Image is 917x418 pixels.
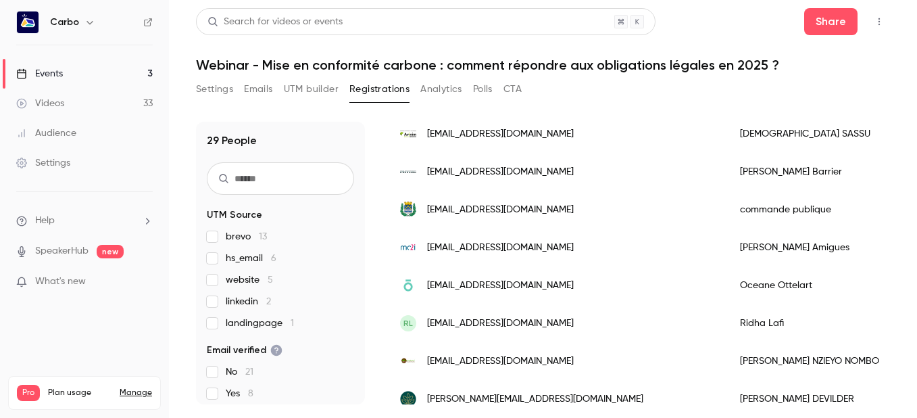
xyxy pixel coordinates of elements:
img: avinim-brokers.fr [400,131,416,137]
div: Events [16,67,63,80]
div: commande publique [726,191,895,229]
div: Settings [16,156,70,170]
span: landingpage [226,317,294,330]
h6: Carbo [50,16,79,29]
div: [DEMOGRAPHIC_DATA] SASSU [726,115,895,153]
div: Ridha Lafi [726,304,895,342]
button: Analytics [420,78,462,100]
button: CTA [503,78,522,100]
div: Oceane Ottelart [726,266,895,304]
span: [EMAIL_ADDRESS][DOMAIN_NAME] [427,317,574,331]
div: [PERSON_NAME] DEVILDER [726,380,895,418]
span: website [226,273,273,287]
span: [EMAIL_ADDRESS][DOMAIN_NAME] [427,127,574,141]
button: Share [804,8,858,35]
span: Help [35,214,55,228]
li: help-dropdown-opener [16,214,153,228]
a: Manage [120,388,152,398]
button: Emails [244,78,272,100]
span: 21 [245,367,253,377]
div: Search for videos or events [207,15,343,29]
div: Audience [16,126,76,140]
div: [PERSON_NAME] Amigues [726,229,895,266]
span: RL [403,317,413,329]
span: 2 [266,297,271,306]
span: 6 [271,254,276,263]
span: [PERSON_NAME][EMAIL_ADDRESS][DOMAIN_NAME] [427,392,643,407]
img: mc2i.fr [400,239,416,256]
div: [PERSON_NAME] NZIEYO NOMBO [726,342,895,380]
span: [EMAIL_ADDRESS][DOMAIN_NAME] [427,279,574,293]
h1: 29 People [207,133,257,149]
img: arborescence-qualite.fr [400,391,416,407]
span: hs_email [226,252,276,265]
iframe: Noticeable Trigger [137,276,153,288]
button: Polls [473,78,493,100]
span: 13 [259,232,267,241]
a: SpeakerHub [35,244,89,258]
button: UTM builder [284,78,339,100]
span: new [97,245,124,258]
button: Settings [196,78,233,100]
h1: Webinar - Mise en conformité carbone : comment répondre aux obligations légales en 2025 ? [196,57,890,73]
span: [EMAIL_ADDRESS][DOMAIN_NAME] [427,354,574,369]
span: Email verified [207,344,282,357]
img: enso-rse.com [400,277,416,294]
span: What's new [35,275,86,289]
span: No [226,365,253,379]
span: 1 [291,319,294,328]
span: 5 [268,275,273,285]
span: linkedin [226,295,271,308]
img: Carbo [17,11,39,33]
button: Registrations [349,78,410,100]
img: phytec.fr [400,164,416,180]
span: [EMAIL_ADDRESS][DOMAIN_NAME] [427,241,574,255]
span: [EMAIL_ADDRESS][DOMAIN_NAME] [427,165,574,179]
span: Yes [226,387,253,400]
span: [EMAIL_ADDRESS][DOMAIN_NAME] [427,203,574,217]
span: Pro [17,385,40,401]
span: Plan usage [48,388,111,398]
span: 8 [248,389,253,398]
img: international-terra-institute.com [400,353,416,369]
div: Videos [16,97,64,110]
div: [PERSON_NAME] Barrier [726,153,895,191]
span: UTM Source [207,208,262,222]
img: letanglaville.fr [400,202,416,218]
span: brevo [226,230,267,243]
